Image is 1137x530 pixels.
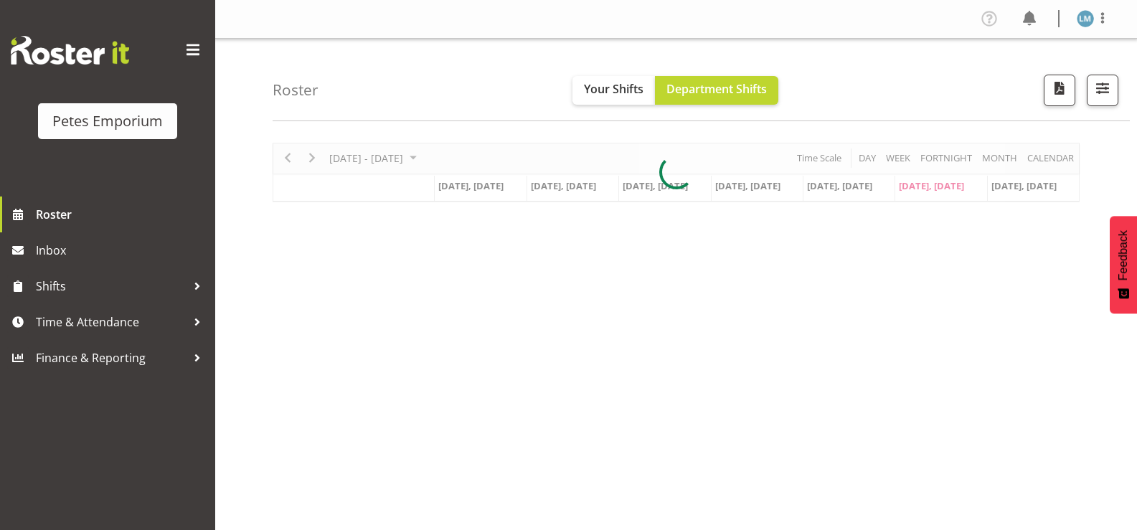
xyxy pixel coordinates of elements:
[572,76,655,105] button: Your Shifts
[1044,75,1075,106] button: Download a PDF of the roster according to the set date range.
[666,81,767,97] span: Department Shifts
[1077,10,1094,27] img: lianne-morete5410.jpg
[1087,75,1118,106] button: Filter Shifts
[36,311,187,333] span: Time & Attendance
[11,36,129,65] img: Rosterit website logo
[36,204,208,225] span: Roster
[273,82,319,98] h4: Roster
[655,76,778,105] button: Department Shifts
[1110,216,1137,313] button: Feedback - Show survey
[36,347,187,369] span: Finance & Reporting
[36,275,187,297] span: Shifts
[1117,230,1130,280] span: Feedback
[36,240,208,261] span: Inbox
[584,81,643,97] span: Your Shifts
[52,110,163,132] div: Petes Emporium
